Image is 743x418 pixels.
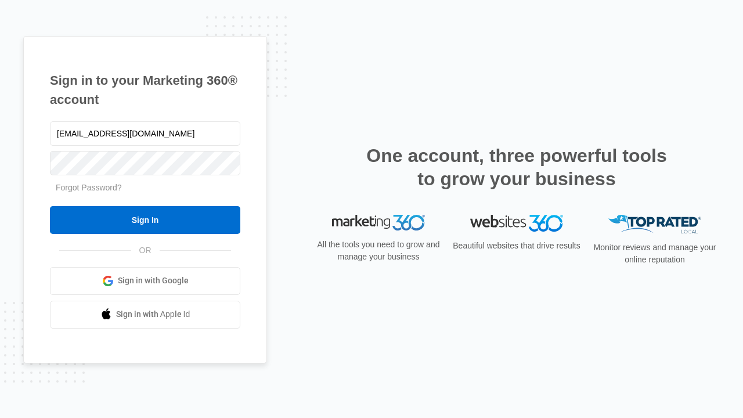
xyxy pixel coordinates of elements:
[131,244,160,257] span: OR
[50,121,240,146] input: Email
[50,206,240,234] input: Sign In
[590,242,720,266] p: Monitor reviews and manage your online reputation
[50,267,240,295] a: Sign in with Google
[363,144,670,190] h2: One account, three powerful tools to grow your business
[313,239,443,263] p: All the tools you need to grow and manage your business
[50,301,240,329] a: Sign in with Apple Id
[116,308,190,320] span: Sign in with Apple Id
[332,215,425,231] img: Marketing 360
[608,215,701,234] img: Top Rated Local
[118,275,189,287] span: Sign in with Google
[50,71,240,109] h1: Sign in to your Marketing 360® account
[452,240,582,252] p: Beautiful websites that drive results
[56,183,122,192] a: Forgot Password?
[470,215,563,232] img: Websites 360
